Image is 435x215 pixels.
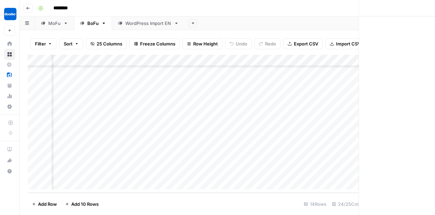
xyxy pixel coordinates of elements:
button: Add 10 Rows [61,199,103,210]
span: Filter [35,40,46,47]
div: WordPress Import EN [125,20,171,27]
button: Filter [30,38,57,49]
img: Docebo Logo [4,8,16,20]
button: Sort [59,38,83,49]
a: BoFu [74,16,112,30]
button: Help + Support [4,166,15,177]
img: y40elq8w6bmqlakrd2chaqr5nb67 [7,72,12,77]
button: Freeze Columns [129,38,180,49]
span: 25 Columns [97,40,122,47]
a: MoFu [35,16,74,30]
div: MoFu [48,20,61,27]
a: Browse [4,49,15,60]
div: BoFu [87,20,99,27]
a: Home [4,38,15,49]
button: What's new? [4,155,15,166]
span: Sort [64,40,73,47]
a: WordPress Import EN [112,16,185,30]
a: AirOps Academy [4,144,15,155]
a: Your Data [4,80,15,91]
button: Workspace: Docebo [4,5,15,23]
span: Add 10 Rows [71,201,99,207]
button: Add Row [28,199,61,210]
button: 25 Columns [86,38,127,49]
span: Freeze Columns [140,40,175,47]
a: Usage [4,91,15,102]
a: Settings [4,101,15,112]
span: Add Row [38,201,57,207]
